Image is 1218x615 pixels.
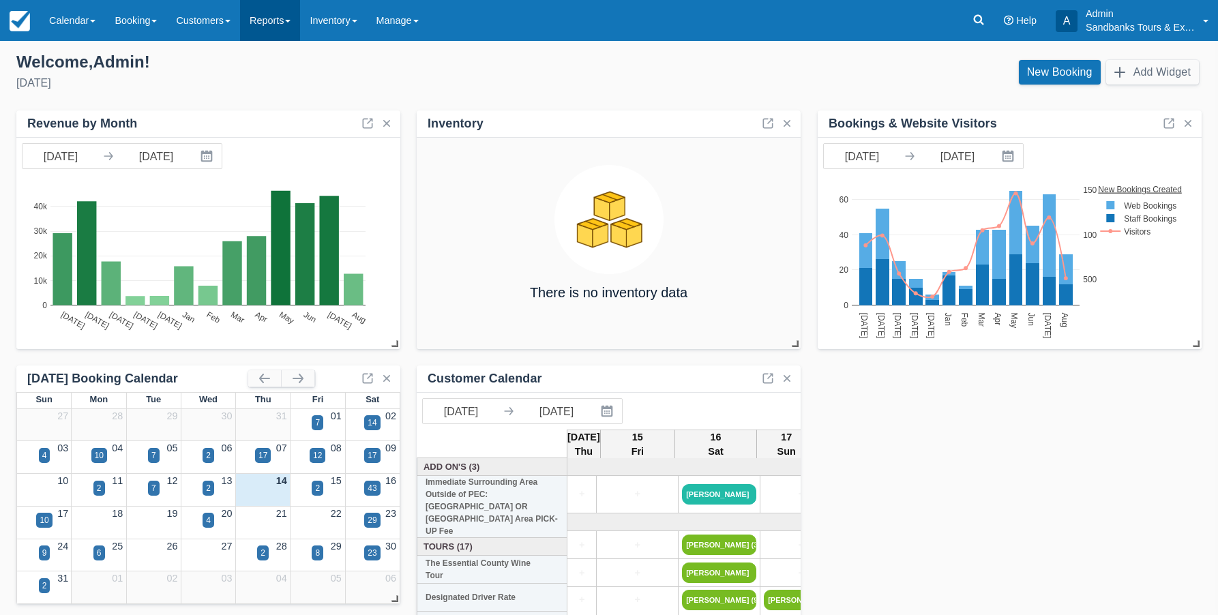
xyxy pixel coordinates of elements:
div: 4 [206,514,211,526]
a: New Booking [1019,60,1101,85]
input: End Date [118,144,194,168]
a: [PERSON_NAME] (3) [682,535,756,555]
div: 2 [42,580,47,592]
a: [PERSON_NAME] [682,562,756,583]
input: Start Date [423,399,499,423]
div: 10 [95,449,104,462]
a: 15 [331,475,342,486]
div: Customer Calendar [428,371,542,387]
div: 10 [40,514,48,526]
div: 9 [42,547,47,559]
div: 4 [42,449,47,462]
div: 2 [315,482,320,494]
div: 17 [258,449,267,462]
a: + [600,592,674,607]
div: Inventory [428,116,484,132]
a: 13 [222,475,233,486]
div: 7 [151,482,156,494]
a: + [764,538,838,553]
div: 14 [368,417,376,429]
a: 01 [112,573,123,584]
a: 20 [222,508,233,519]
input: End Date [518,399,595,423]
span: Thu [255,394,271,404]
a: 10 [57,475,68,486]
a: 11 [112,475,123,486]
button: Interact with the calendar and add the check-in date for your trip. [194,144,222,168]
a: 27 [222,541,233,552]
input: Start Date [824,144,900,168]
span: Sat [366,394,379,404]
a: 27 [57,410,68,421]
a: + [600,566,674,581]
h4: There is no inventory data [530,285,687,300]
div: 7 [151,449,156,462]
div: [DATE] [16,75,598,91]
a: Add On's (3) [421,460,564,473]
div: Revenue by Month [27,116,137,132]
a: + [571,487,593,502]
a: 06 [222,442,233,453]
a: 04 [112,442,123,453]
a: 26 [166,541,177,552]
a: 24 [57,541,68,552]
div: A [1056,10,1078,32]
span: Tue [146,394,161,404]
div: 23 [368,547,376,559]
a: 30 [222,410,233,421]
a: 23 [385,508,396,519]
a: [PERSON_NAME] (9) [682,590,756,610]
a: 04 [276,573,287,584]
a: 02 [166,573,177,584]
span: Wed [199,394,218,404]
a: 06 [385,573,396,584]
div: 2 [206,482,211,494]
div: 7 [315,417,320,429]
a: 03 [57,442,68,453]
th: 16 Sat [675,430,757,460]
a: 12 [166,475,177,486]
a: 30 [385,541,396,552]
button: Interact with the calendar and add the check-in date for your trip. [595,399,622,423]
a: 05 [166,442,177,453]
a: + [764,566,838,581]
a: [PERSON_NAME] (5) [764,590,838,610]
input: Start Date [23,144,99,168]
p: Sandbanks Tours & Experiences [1086,20,1195,34]
a: 19 [166,508,177,519]
div: 2 [261,547,265,559]
a: + [764,487,838,502]
div: Bookings & Website Visitors [829,116,997,132]
th: Immediate Surrounding Area Outside of PEC: [GEOGRAPHIC_DATA] OR [GEOGRAPHIC_DATA] Area PICK-UP Fee [417,476,567,538]
p: Admin [1086,7,1195,20]
div: 6 [97,547,102,559]
a: + [600,487,674,502]
th: The Essential County Wine Tour [417,556,567,584]
a: 16 [385,475,396,486]
a: 05 [331,573,342,584]
span: Mon [90,394,108,404]
a: + [600,538,674,553]
a: 08 [331,442,342,453]
th: 17 Sun [757,430,816,460]
a: 21 [276,508,287,519]
div: Welcome , Admin ! [16,52,598,72]
div: 17 [368,449,376,462]
div: 12 [313,449,322,462]
div: 29 [368,514,376,526]
a: 09 [385,442,396,453]
button: Add Widget [1106,60,1199,85]
img: inventory.png [554,165,664,274]
a: 28 [112,410,123,421]
a: 25 [112,541,123,552]
th: [DATE] Thu [567,430,601,460]
img: checkfront-main-nav-mini-logo.png [10,11,30,31]
i: Help [1004,16,1013,25]
a: 18 [112,508,123,519]
a: + [571,592,593,607]
a: 03 [222,573,233,584]
a: 31 [276,410,287,421]
div: 2 [206,449,211,462]
a: 28 [276,541,287,552]
button: Interact with the calendar and add the check-in date for your trip. [996,144,1023,168]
